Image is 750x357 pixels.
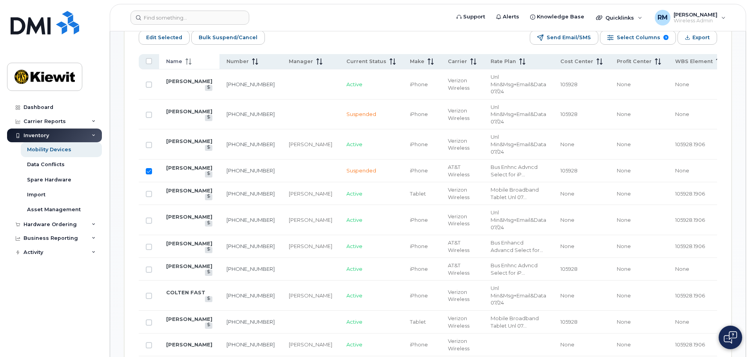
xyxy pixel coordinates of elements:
[410,111,428,117] span: iPhone
[410,341,428,348] span: iPhone
[491,58,516,65] span: Rate Plan
[289,58,313,65] span: Manager
[166,187,212,194] a: [PERSON_NAME]
[674,11,717,18] span: [PERSON_NAME]
[560,243,574,249] span: None
[410,58,424,65] span: Make
[560,141,574,147] span: None
[560,190,574,197] span: None
[166,108,212,114] a: [PERSON_NAME]
[617,58,652,65] span: Profit Center
[166,341,212,348] a: [PERSON_NAME]
[226,319,275,325] a: [PHONE_NUMBER]
[289,292,332,299] div: [PERSON_NAME]
[410,319,426,325] span: Tablet
[205,85,212,91] a: View Last Bill
[191,31,265,45] button: Bulk Suspend/Cancel
[346,217,362,223] span: Active
[226,266,275,272] a: [PHONE_NUMBER]
[491,285,546,306] span: Unl Min&Msg+Email&Data 07/24
[560,81,578,87] span: 105928
[663,35,668,40] span: 9
[205,323,212,328] a: View Last Bill
[525,9,590,25] a: Knowledge Base
[491,262,538,276] span: Bus Enhnc Advncd Select for iPhone 5G/5G+ VVM
[491,164,538,178] span: Bus Enhnc Advncd Select for iPhone 5G/5G+ VVM
[448,338,469,352] span: Verizon Wireless
[675,266,689,272] span: None
[226,141,275,147] a: [PHONE_NUMBER]
[591,10,648,25] div: Quicklinks
[491,74,546,94] span: Unl Min&Msg+Email&Data 07/24
[617,217,631,223] span: None
[146,32,182,43] span: Edit Selected
[166,263,212,269] a: [PERSON_NAME]
[675,319,689,325] span: None
[226,292,275,299] a: [PHONE_NUMBER]
[675,81,689,87] span: None
[139,31,190,45] button: Edit Selected
[226,111,275,117] a: [PHONE_NUMBER]
[675,341,705,348] span: 105928.1906
[674,18,717,24] span: Wireless Admin
[289,216,332,224] div: [PERSON_NAME]
[410,217,428,223] span: iPhone
[678,31,717,45] button: Export
[205,270,212,275] a: View Last Bill
[205,171,212,177] a: View Last Bill
[675,243,705,249] span: 105928.1906
[205,194,212,200] a: View Last Bill
[226,243,275,249] a: [PHONE_NUMBER]
[289,190,332,198] div: [PERSON_NAME]
[166,214,212,220] a: [PERSON_NAME]
[617,141,631,147] span: None
[560,341,574,348] span: None
[166,289,205,295] a: COLTEN FAST
[560,319,578,325] span: 105928
[410,81,428,87] span: iPhone
[166,316,212,322] a: [PERSON_NAME]
[675,111,689,117] span: None
[448,239,469,253] span: AT&T Wireless
[448,107,469,121] span: Verizon Wireless
[491,104,546,125] span: Unl Min&Msg+Email&Data 07/24
[346,58,386,65] span: Current Status
[560,292,574,299] span: None
[346,141,362,147] span: Active
[448,289,469,303] span: Verizon Wireless
[617,32,660,43] span: Select Columns
[560,111,578,117] span: 105928
[560,266,578,272] span: 105928
[547,32,591,43] span: Send Email/SMS
[617,167,631,174] span: None
[448,77,469,91] span: Verizon Wireless
[226,341,275,348] a: [PHONE_NUMBER]
[675,58,713,65] span: WBS Element
[617,292,631,299] span: None
[491,239,543,253] span: Bus Enhancd Advancd Select for iPhone LTE VVM
[617,341,631,348] span: None
[226,217,275,223] a: [PHONE_NUMBER]
[346,81,362,87] span: Active
[346,266,362,272] span: Active
[491,187,539,200] span: Mobile Broadband Tablet Unl 07/24
[675,217,705,223] span: 105928.1906
[346,341,362,348] span: Active
[226,190,275,197] a: [PHONE_NUMBER]
[346,292,362,299] span: Active
[166,138,212,144] a: [PERSON_NAME]
[346,167,376,174] span: Suspended
[410,243,428,249] span: iPhone
[166,78,212,84] a: [PERSON_NAME]
[617,243,631,249] span: None
[289,243,332,250] div: [PERSON_NAME]
[448,213,469,227] span: Verizon Wireless
[617,190,631,197] span: None
[410,266,428,272] span: iPhone
[448,262,469,276] span: AT&T Wireless
[448,138,469,151] span: Verizon Wireless
[491,9,525,25] a: Alerts
[289,141,332,148] div: [PERSON_NAME]
[675,141,705,147] span: 105928.1906
[692,32,710,43] span: Export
